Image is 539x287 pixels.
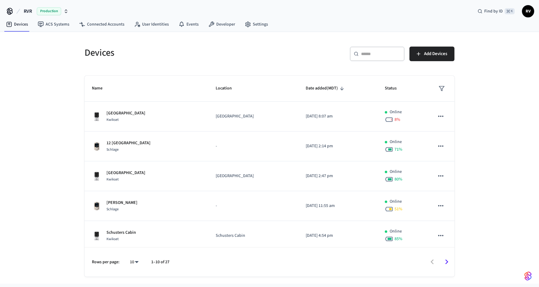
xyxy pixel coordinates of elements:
[106,236,119,242] span: Kwikset
[524,271,532,281] img: SeamLogoGradient.69752ec5.svg
[92,142,102,151] img: Schlage Sense Smart Deadbolt with Camelot Trim, Front
[216,173,291,179] p: [GEOGRAPHIC_DATA]
[106,229,136,236] p: Schusters Cabin
[106,117,119,122] span: Kwikset
[216,84,240,93] span: Location
[203,19,240,30] a: Developer
[390,109,402,115] p: Online
[92,259,120,265] p: Rows per page:
[409,47,454,61] button: Add Devices
[33,19,74,30] a: ACS Systems
[473,6,520,17] div: Find by ID⌘ K
[92,112,102,121] img: Kwikset Halo Touchscreen Wifi Enabled Smart Lock, Polished Chrome, Front
[240,19,273,30] a: Settings
[37,7,61,15] span: Production
[129,19,174,30] a: User Identities
[385,84,405,93] span: Status
[92,201,102,211] img: Schlage Sense Smart Deadbolt with Camelot Trim, Front
[106,110,145,117] p: [GEOGRAPHIC_DATA]
[74,19,129,30] a: Connected Accounts
[106,140,151,146] p: 12 [GEOGRAPHIC_DATA]
[523,6,534,17] span: RV
[484,8,503,14] span: Find by ID
[24,8,32,15] span: RVR
[127,258,141,267] div: 10
[106,170,145,176] p: [GEOGRAPHIC_DATA]
[395,146,402,152] span: 71 %
[85,47,266,59] h5: Devices
[1,19,33,30] a: Devices
[151,259,169,265] p: 1–10 of 27
[306,113,370,120] p: [DATE] 8:07 am
[306,233,370,239] p: [DATE] 4:54 pm
[306,173,370,179] p: [DATE] 2:47 pm
[395,206,402,212] span: 51 %
[505,8,515,14] span: ⌘ K
[106,207,119,212] span: Schlage
[216,233,291,239] p: Schusters Cabin
[92,84,110,93] span: Name
[390,139,402,145] p: Online
[395,236,402,242] span: 85 %
[306,203,370,209] p: [DATE] 11:55 am
[216,113,291,120] p: [GEOGRAPHIC_DATA]
[306,143,370,149] p: [DATE] 2:14 pm
[440,255,454,269] button: Go to next page
[390,169,402,175] p: Online
[106,147,119,152] span: Schlage
[395,176,402,182] span: 80 %
[424,50,447,58] span: Add Devices
[306,84,346,93] span: Date added(MDT)
[390,198,402,205] p: Online
[92,231,102,241] img: Kwikset Halo Touchscreen Wifi Enabled Smart Lock, Polished Chrome, Front
[174,19,203,30] a: Events
[390,228,402,235] p: Online
[216,143,291,149] p: -
[106,177,119,182] span: Kwikset
[106,200,137,206] p: [PERSON_NAME]
[522,5,534,17] button: RV
[92,171,102,181] img: Kwikset Halo Touchscreen Wifi Enabled Smart Lock, Polished Chrome, Front
[395,117,400,123] span: 8 %
[216,203,291,209] p: -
